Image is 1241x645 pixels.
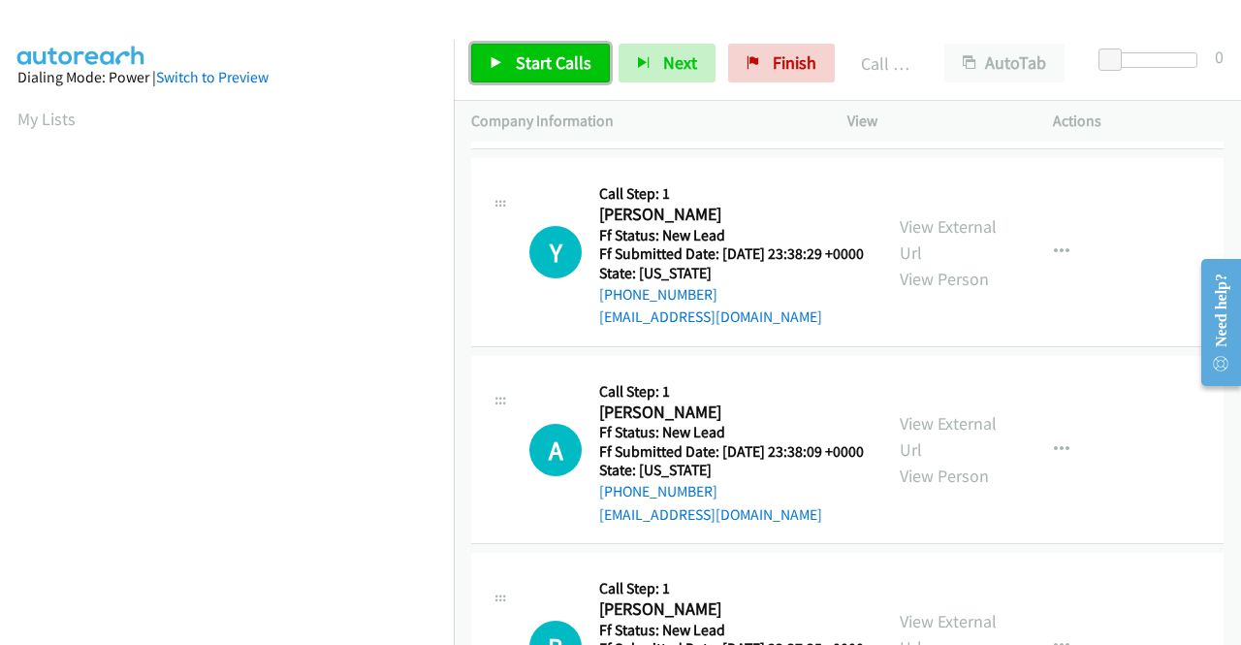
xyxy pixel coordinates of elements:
[599,621,864,640] h5: Ff Status: New Lead
[847,110,1018,133] p: View
[599,244,864,264] h5: Ff Submitted Date: [DATE] 23:38:29 +0000
[599,461,864,480] h5: State: [US_STATE]
[529,424,582,476] div: The call is yet to be attempted
[728,44,835,82] a: Finish
[529,424,582,476] h1: A
[599,204,864,226] h2: [PERSON_NAME]
[1053,110,1224,133] p: Actions
[900,412,997,461] a: View External Url
[599,264,864,283] h5: State: [US_STATE]
[663,51,697,74] span: Next
[17,66,436,89] div: Dialing Mode: Power |
[619,44,716,82] button: Next
[599,184,864,204] h5: Call Step: 1
[599,482,717,500] a: [PHONE_NUMBER]
[944,44,1065,82] button: AutoTab
[516,51,591,74] span: Start Calls
[599,285,717,304] a: [PHONE_NUMBER]
[529,226,582,278] h1: Y
[1186,245,1241,400] iframe: Resource Center
[599,382,864,402] h5: Call Step: 1
[599,598,864,621] h2: [PERSON_NAME]
[599,505,822,524] a: [EMAIL_ADDRESS][DOMAIN_NAME]
[17,108,76,130] a: My Lists
[599,423,864,442] h5: Ff Status: New Lead
[900,215,997,264] a: View External Url
[599,402,864,424] h2: [PERSON_NAME]
[900,268,989,290] a: View Person
[773,51,816,74] span: Finish
[861,50,909,77] p: Call Completed
[1215,44,1224,70] div: 0
[1108,52,1197,68] div: Delay between calls (in seconds)
[471,110,812,133] p: Company Information
[599,307,822,326] a: [EMAIL_ADDRESS][DOMAIN_NAME]
[900,465,989,487] a: View Person
[471,44,610,82] a: Start Calls
[599,442,864,462] h5: Ff Submitted Date: [DATE] 23:38:09 +0000
[599,579,864,598] h5: Call Step: 1
[156,68,269,86] a: Switch to Preview
[599,226,864,245] h5: Ff Status: New Lead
